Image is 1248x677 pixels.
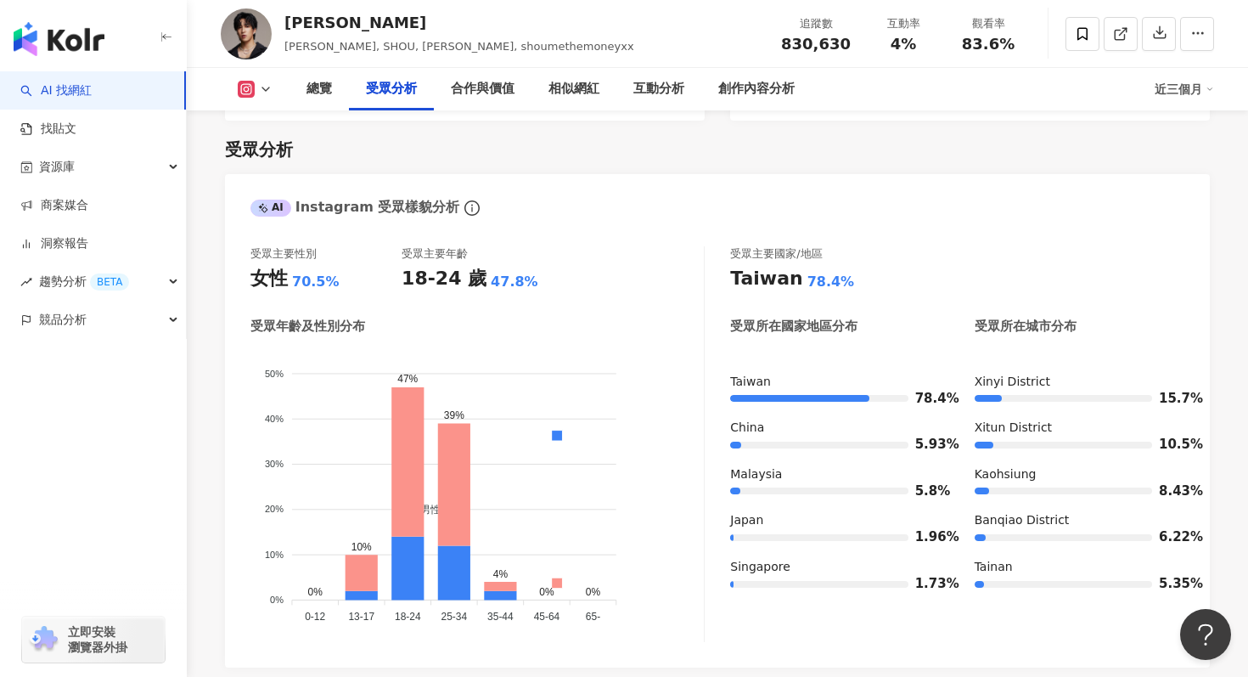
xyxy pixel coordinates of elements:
[22,617,165,663] a: chrome extension立即安裝 瀏覽器外掛
[718,79,795,99] div: 創作內容分析
[221,8,272,59] img: KOL Avatar
[975,420,1184,437] div: Xitun District
[915,578,941,590] span: 1.73%
[1155,76,1214,103] div: 近三個月
[305,612,325,623] tspan: 0-12
[395,612,421,623] tspan: 18-24
[306,79,332,99] div: 總覽
[292,273,340,291] div: 70.5%
[975,512,1184,529] div: Banqiao District
[462,198,482,218] span: info-circle
[915,531,941,544] span: 1.96%
[39,148,75,186] span: 資源庫
[730,374,940,391] div: Taiwan
[68,624,127,655] span: 立即安裝 瀏覽器外掛
[39,262,129,301] span: 趨勢分析
[915,485,941,498] span: 5.8%
[956,15,1020,32] div: 觀看率
[20,197,88,214] a: 商案媒合
[270,595,284,605] tspan: 0%
[27,626,60,653] img: chrome extension
[871,15,936,32] div: 互動率
[975,559,1184,576] div: Tainan
[730,318,857,336] div: 受眾所在國家地區分布
[807,273,855,291] div: 78.4%
[962,36,1015,53] span: 83.6%
[488,612,514,623] tspan: 35-44
[975,318,1077,336] div: 受眾所在城市分布
[915,392,941,405] span: 78.4%
[1159,531,1184,544] span: 6.22%
[1159,392,1184,405] span: 15.7%
[250,200,291,217] div: AI
[1180,609,1231,660] iframe: Help Scout Beacon - Open
[265,504,284,514] tspan: 20%
[20,121,76,138] a: 找貼文
[975,374,1184,391] div: Xinyi District
[633,79,684,99] div: 互動分析
[265,550,284,560] tspan: 10%
[730,266,802,292] div: Taiwan
[402,266,486,292] div: 18-24 歲
[265,368,284,378] tspan: 50%
[915,438,941,451] span: 5.93%
[975,466,1184,483] div: Kaohsiung
[20,235,88,252] a: 洞察報告
[402,246,468,262] div: 受眾主要年齡
[20,82,92,99] a: searchAI 找網紅
[730,559,940,576] div: Singapore
[781,15,851,32] div: 追蹤數
[730,466,940,483] div: Malaysia
[250,198,459,217] div: Instagram 受眾樣貌分析
[548,79,599,99] div: 相似網紅
[587,612,601,623] tspan: 65-
[284,12,634,33] div: [PERSON_NAME]
[366,79,417,99] div: 受眾分析
[265,414,284,424] tspan: 40%
[534,612,560,623] tspan: 45-64
[1159,485,1184,498] span: 8.43%
[90,274,129,291] div: BETA
[349,612,375,623] tspan: 13-17
[491,273,538,291] div: 47.8%
[1159,438,1184,451] span: 10.5%
[781,35,851,53] span: 830,630
[284,40,634,53] span: [PERSON_NAME], SHOU, [PERSON_NAME], shoumethemoneyxx
[14,22,104,56] img: logo
[265,459,284,469] tspan: 30%
[451,79,514,99] div: 合作與價值
[20,276,32,288] span: rise
[39,301,87,339] span: 競品分析
[891,36,917,53] span: 4%
[730,246,822,262] div: 受眾主要國家/地區
[730,420,940,437] div: China
[1159,578,1184,590] span: 5.35%
[250,246,317,262] div: 受眾主要性別
[441,612,468,623] tspan: 25-34
[225,138,293,161] div: 受眾分析
[250,318,365,336] div: 受眾年齡及性別分布
[250,266,288,292] div: 女性
[730,512,940,529] div: Japan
